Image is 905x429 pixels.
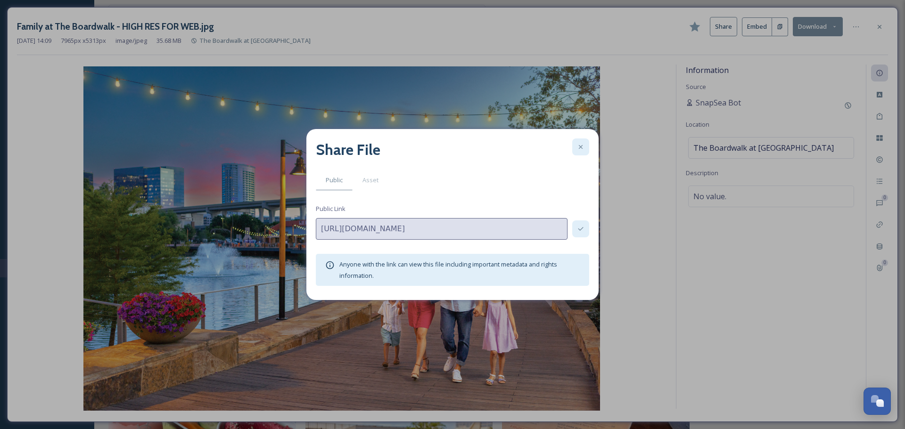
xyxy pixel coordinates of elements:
[316,138,380,161] h2: Share File
[316,204,346,213] span: Public Link
[864,388,891,415] button: Open Chat
[362,176,378,185] span: Asset
[339,260,557,280] span: Anyone with the link can view this file including important metadata and rights information.
[326,176,343,185] span: Public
